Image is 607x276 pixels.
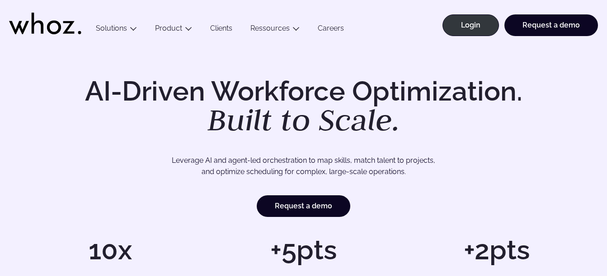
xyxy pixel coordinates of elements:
[212,236,396,263] h1: +5pts
[207,100,400,139] em: Built to Scale.
[250,24,290,32] a: Ressources
[241,24,309,36] button: Ressources
[257,195,350,217] a: Request a demo
[442,14,499,36] a: Login
[309,24,353,36] a: Careers
[47,155,560,178] p: Leverage AI and agent-led orchestration to map skills, match talent to projects, and optimize sch...
[72,78,535,135] h1: AI-Driven Workforce Optimization.
[146,24,201,36] button: Product
[405,236,589,263] h1: +2pts
[201,24,241,36] a: Clients
[155,24,182,32] a: Product
[504,14,598,36] a: Request a demo
[18,236,202,263] h1: 10x
[87,24,146,36] button: Solutions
